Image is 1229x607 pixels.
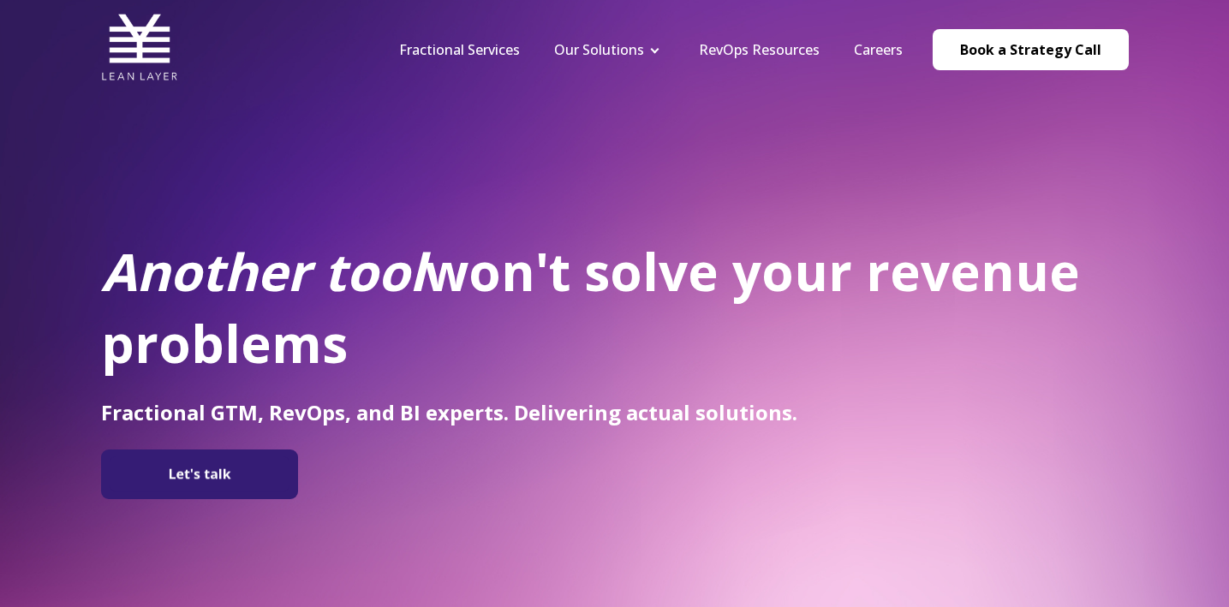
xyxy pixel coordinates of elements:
a: Our Solutions [554,40,644,59]
a: Book a Strategy Call [933,29,1129,70]
a: Careers [854,40,903,59]
img: Let's talk [110,456,289,492]
a: RevOps Resources [699,40,820,59]
span: Fractional GTM, RevOps, and BI experts. Delivering actual solutions. [101,398,797,426]
img: Lean Layer Logo [101,9,178,86]
span: won't solve your revenue problems [101,236,1080,378]
div: Navigation Menu [382,40,920,59]
em: Another tool [101,236,425,306]
a: Fractional Services [399,40,520,59]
